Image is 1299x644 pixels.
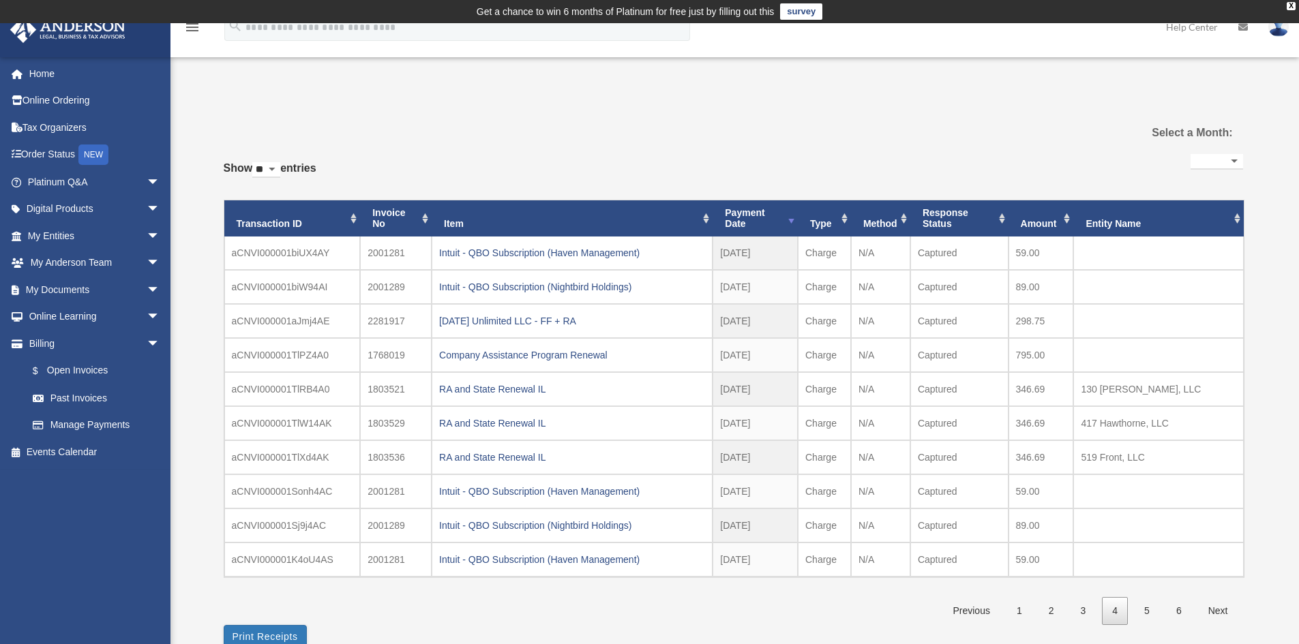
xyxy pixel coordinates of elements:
div: [DATE] Unlimited LLC - FF + RA [439,311,705,331]
td: N/A [851,542,910,577]
th: Type: activate to sort column ascending [798,200,851,237]
div: Intuit - QBO Subscription (Haven Management) [439,482,705,501]
td: 59.00 [1009,542,1074,577]
td: 2281917 [360,304,432,338]
div: RA and State Renewal IL [439,448,705,467]
a: survey [780,3,822,20]
div: Intuit - QBO Subscription (Haven Management) [439,550,705,569]
td: N/A [851,440,910,474]
span: $ [40,363,47,380]
td: 130 [PERSON_NAME], LLC [1073,372,1243,406]
td: Charge [798,406,851,440]
div: Intuit - QBO Subscription (Nightbird Holdings) [439,516,705,535]
td: [DATE] [713,508,798,542]
th: Method: activate to sort column ascending [851,200,910,237]
th: Entity Name: activate to sort column ascending [1073,200,1243,237]
td: aCNVI000001Sj9j4AC [224,508,361,542]
a: Home [10,60,181,87]
td: N/A [851,304,910,338]
span: arrow_drop_down [147,330,174,358]
td: Captured [910,542,1009,577]
td: Captured [910,474,1009,508]
div: Get a chance to win 6 months of Platinum for free just by filling out this [477,3,775,20]
td: N/A [851,406,910,440]
td: Captured [910,304,1009,338]
td: [DATE] [713,440,798,474]
a: 5 [1134,597,1160,625]
td: 2001289 [360,270,432,304]
td: aCNVI000001aJmj4AE [224,304,361,338]
td: aCNVI000001biUX4AY [224,236,361,270]
td: 1803536 [360,440,432,474]
td: N/A [851,508,910,542]
span: arrow_drop_down [147,276,174,304]
td: aCNVI000001K4oU4AS [224,542,361,577]
img: User Pic [1268,17,1289,37]
th: Invoice No: activate to sort column ascending [360,200,432,237]
td: 89.00 [1009,508,1074,542]
a: Past Invoices [19,384,174,412]
td: 346.69 [1009,440,1074,474]
td: [DATE] [713,270,798,304]
td: 59.00 [1009,474,1074,508]
td: [DATE] [713,236,798,270]
td: 1803529 [360,406,432,440]
td: [DATE] [713,474,798,508]
a: My Entitiesarrow_drop_down [10,222,181,249]
span: arrow_drop_down [147,249,174,277]
td: 89.00 [1009,270,1074,304]
td: Captured [910,406,1009,440]
td: [DATE] [713,372,798,406]
select: Showentries [252,162,280,178]
a: 2 [1039,597,1064,625]
td: aCNVI000001TlRB4A0 [224,372,361,406]
a: 3 [1071,597,1096,625]
td: 2001281 [360,542,432,577]
th: Payment Date: activate to sort column ascending [713,200,798,237]
div: RA and State Renewal IL [439,414,705,433]
span: arrow_drop_down [147,168,174,196]
div: NEW [78,144,108,165]
td: aCNVI000001TlXd4AK [224,440,361,474]
td: 59.00 [1009,236,1074,270]
td: Captured [910,372,1009,406]
a: 4 [1102,597,1128,625]
td: 795.00 [1009,338,1074,372]
td: 2001281 [360,474,432,508]
a: Billingarrow_drop_down [10,330,181,357]
td: [DATE] [713,338,798,372]
td: Charge [798,304,851,338]
td: Charge [798,270,851,304]
td: 2001289 [360,508,432,542]
i: menu [184,19,200,35]
a: menu [184,24,200,35]
td: Captured [910,236,1009,270]
span: arrow_drop_down [147,222,174,250]
td: Captured [910,270,1009,304]
td: [DATE] [713,542,798,577]
td: Charge [798,372,851,406]
a: Manage Payments [19,412,181,439]
div: RA and State Renewal IL [439,380,705,399]
td: Charge [798,440,851,474]
td: aCNVI000001TlW14AK [224,406,361,440]
td: Captured [910,508,1009,542]
td: Captured [910,338,1009,372]
td: 2001281 [360,236,432,270]
div: Intuit - QBO Subscription (Haven Management) [439,243,705,262]
td: N/A [851,372,910,406]
span: arrow_drop_down [147,303,174,331]
a: Events Calendar [10,438,181,465]
td: aCNVI000001TlPZ4A0 [224,338,361,372]
div: Intuit - QBO Subscription (Nightbird Holdings) [439,277,705,296]
td: 1803521 [360,372,432,406]
a: Tax Organizers [10,114,181,141]
td: Charge [798,508,851,542]
th: Amount: activate to sort column ascending [1009,200,1074,237]
td: Captured [910,440,1009,474]
td: Charge [798,236,851,270]
th: Item: activate to sort column ascending [432,200,713,237]
td: N/A [851,270,910,304]
span: arrow_drop_down [147,196,174,224]
a: Previous [942,597,1000,625]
